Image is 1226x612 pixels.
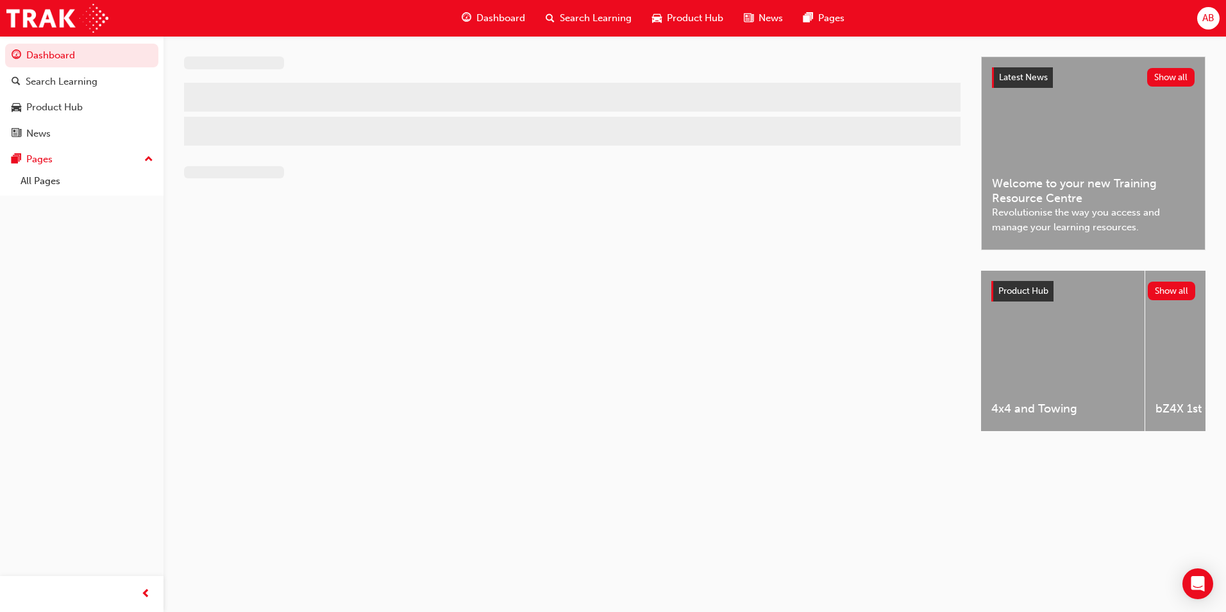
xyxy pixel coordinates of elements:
[981,56,1205,250] a: Latest NewsShow allWelcome to your new Training Resource CentreRevolutionise the way you access a...
[1197,7,1220,30] button: AB
[26,74,97,89] div: Search Learning
[12,128,21,140] span: news-icon
[991,281,1195,302] a: Product HubShow all
[26,100,83,115] div: Product Hub
[5,122,158,146] a: News
[734,5,793,31] a: news-iconNews
[5,70,158,94] a: Search Learning
[5,148,158,171] button: Pages
[141,586,151,602] span: prev-icon
[992,67,1195,88] a: Latest NewsShow all
[462,10,471,26] span: guage-icon
[5,44,158,67] a: Dashboard
[803,10,813,26] span: pages-icon
[476,11,525,26] span: Dashboard
[15,171,158,191] a: All Pages
[6,4,108,33] img: Trak
[26,126,51,141] div: News
[12,76,21,88] span: search-icon
[759,11,783,26] span: News
[451,5,535,31] a: guage-iconDashboard
[1182,568,1213,599] div: Open Intercom Messenger
[546,10,555,26] span: search-icon
[1148,282,1196,300] button: Show all
[998,285,1048,296] span: Product Hub
[793,5,855,31] a: pages-iconPages
[5,96,158,119] a: Product Hub
[5,41,158,148] button: DashboardSearch LearningProduct HubNews
[26,152,53,167] div: Pages
[535,5,642,31] a: search-iconSearch Learning
[992,176,1195,205] span: Welcome to your new Training Resource Centre
[981,271,1145,431] a: 4x4 and Towing
[12,50,21,62] span: guage-icon
[1147,68,1195,87] button: Show all
[818,11,844,26] span: Pages
[12,154,21,166] span: pages-icon
[1202,11,1214,26] span: AB
[991,402,1134,416] span: 4x4 and Towing
[144,151,153,168] span: up-icon
[999,72,1048,83] span: Latest News
[667,11,723,26] span: Product Hub
[652,10,662,26] span: car-icon
[560,11,632,26] span: Search Learning
[12,102,21,114] span: car-icon
[992,205,1195,234] span: Revolutionise the way you access and manage your learning resources.
[744,10,753,26] span: news-icon
[642,5,734,31] a: car-iconProduct Hub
